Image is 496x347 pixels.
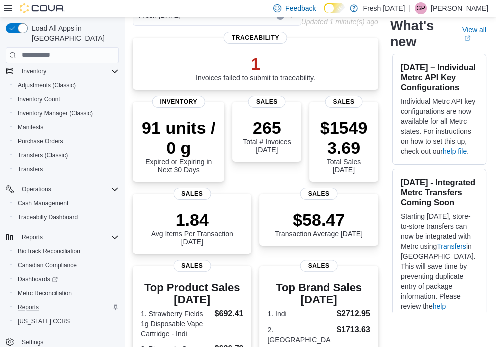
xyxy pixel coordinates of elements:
a: Transfers [14,163,47,175]
button: Inventory Count [10,92,123,106]
span: Purchase Orders [18,137,63,145]
button: Metrc Reconciliation [10,286,123,300]
button: Reports [10,300,123,314]
dd: $2712.95 [337,308,370,320]
button: Reports [18,231,47,243]
span: Canadian Compliance [18,261,77,269]
span: GP [416,2,425,14]
button: Canadian Compliance [10,258,123,272]
div: George Pollock [415,2,427,14]
span: Feedback [285,3,316,13]
span: [US_STATE] CCRS [18,317,70,325]
span: Metrc Reconciliation [14,287,119,299]
span: Reports [22,233,43,241]
span: Inventory [18,65,119,77]
p: | [409,2,411,14]
span: Transfers [14,163,119,175]
div: Total # Invoices [DATE] [240,118,293,154]
dt: 1. Indi [267,309,333,319]
span: Transfers [18,165,43,173]
span: Dashboards [18,275,58,283]
button: Inventory [2,64,123,78]
span: Metrc Reconciliation [18,289,72,297]
span: Traceability [224,32,287,44]
span: Reports [18,303,39,311]
span: Sales [300,260,338,272]
img: Cova [20,3,65,13]
a: Adjustments (Classic) [14,79,80,91]
span: Inventory Manager (Classic) [18,109,93,117]
div: Transaction Average [DATE] [275,210,363,238]
a: Inventory Count [14,93,64,105]
p: 91 units / 0 g [141,118,216,158]
a: Inventory Manager (Classic) [14,107,97,119]
span: Traceabilty Dashboard [18,213,78,221]
div: Avg Items Per Transaction [DATE] [141,210,243,246]
a: Purchase Orders [14,135,67,147]
span: BioTrack Reconciliation [14,245,119,257]
h3: Top Brand Sales [DATE] [267,282,370,306]
button: Reports [2,230,123,244]
button: Operations [2,182,123,196]
span: Inventory Count [18,95,60,103]
span: Purchase Orders [14,135,119,147]
span: Inventory Manager (Classic) [14,107,119,119]
div: Total Sales [DATE] [317,118,370,174]
a: help file [443,147,467,155]
p: Updated 1 minute(s) ago [301,18,378,26]
a: Transfers (Classic) [14,149,72,161]
button: Transfers [10,162,123,176]
span: Sales [173,260,211,272]
p: 1 [196,54,315,74]
span: Sales [248,96,286,108]
a: Transfers [437,242,466,250]
span: Transfers (Classic) [14,149,119,161]
span: Inventory [152,96,205,108]
a: BioTrack Reconciliation [14,245,84,257]
a: Dashboards [14,273,62,285]
div: Invoices failed to submit to traceability. [196,54,315,82]
button: Cash Management [10,196,123,210]
p: Individual Metrc API key configurations are now available for all Metrc states. For instructions ... [401,96,478,156]
span: Adjustments (Classic) [18,81,76,89]
a: Dashboards [10,272,123,286]
button: Manifests [10,120,123,134]
a: Cash Management [14,197,72,209]
span: Operations [18,183,119,195]
span: Dashboards [14,273,119,285]
button: BioTrack Reconciliation [10,244,123,258]
p: $15493.69 [317,118,370,158]
a: Reports [14,301,43,313]
span: Sales [173,188,211,200]
input: Dark Mode [324,3,345,13]
p: Fresh [DATE] [363,2,405,14]
svg: External link [464,35,470,41]
dd: $692.41 [215,308,244,320]
span: Manifests [14,121,119,133]
a: [US_STATE] CCRS [14,315,74,327]
h3: [DATE] - Integrated Metrc Transfers Coming Soon [401,177,478,207]
span: Adjustments (Classic) [14,79,119,91]
button: Purchase Orders [10,134,123,148]
span: Inventory [22,67,46,75]
span: Reports [14,301,119,313]
div: Expired or Expiring in Next 30 Days [141,118,216,174]
a: Canadian Compliance [14,259,81,271]
span: Settings [22,338,43,346]
h3: [DATE] – Individual Metrc API Key Configurations [401,62,478,92]
span: Operations [22,185,51,193]
span: Inventory Count [14,93,119,105]
a: Metrc Reconciliation [14,287,76,299]
span: Transfers (Classic) [18,151,68,159]
a: Traceabilty Dashboard [14,211,82,223]
button: [US_STATE] CCRS [10,314,123,328]
span: Sales [325,96,362,108]
button: Adjustments (Classic) [10,78,123,92]
span: Cash Management [14,197,119,209]
dt: 1. Strawberry Fields 1g Disposable Vape Cartridge - Indi [141,309,211,339]
span: Load All Apps in [GEOGRAPHIC_DATA] [28,23,119,43]
a: View allExternal link [462,26,488,42]
span: Washington CCRS [14,315,119,327]
span: Manifests [18,123,43,131]
span: BioTrack Reconciliation [18,247,80,255]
